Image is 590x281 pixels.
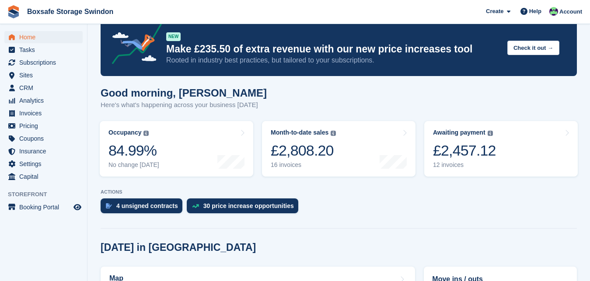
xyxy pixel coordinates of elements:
[166,43,500,56] p: Make £235.50 of extra revenue with our new price increases tool
[101,189,577,195] p: ACTIONS
[203,202,294,209] div: 30 price increase opportunities
[166,56,500,65] p: Rooted in industry best practices, but tailored to your subscriptions.
[331,131,336,136] img: icon-info-grey-7440780725fd019a000dd9b08b2336e03edf1995a4989e88bcd33f0948082b44.svg
[19,120,72,132] span: Pricing
[4,132,83,145] a: menu
[192,204,199,208] img: price_increase_opportunities-93ffe204e8149a01c8c9dc8f82e8f89637d9d84a8eef4429ea346261dce0b2c0.svg
[19,44,72,56] span: Tasks
[507,41,559,55] button: Check it out →
[271,129,328,136] div: Month-to-date sales
[101,100,267,110] p: Here's what's happening across your business [DATE]
[100,121,253,177] a: Occupancy 84.99% No change [DATE]
[101,242,256,253] h2: [DATE] in [GEOGRAPHIC_DATA]
[433,161,496,169] div: 12 invoices
[19,201,72,213] span: Booking Portal
[4,170,83,183] a: menu
[529,7,541,16] span: Help
[105,17,166,67] img: price-adjustments-announcement-icon-8257ccfd72463d97f412b2fc003d46551f7dbcb40ab6d574587a9cd5c0d94...
[4,44,83,56] a: menu
[72,202,83,212] a: Preview store
[4,69,83,81] a: menu
[19,31,72,43] span: Home
[271,161,336,169] div: 16 invoices
[4,158,83,170] a: menu
[19,107,72,119] span: Invoices
[143,131,149,136] img: icon-info-grey-7440780725fd019a000dd9b08b2336e03edf1995a4989e88bcd33f0948082b44.svg
[106,203,112,208] img: contract_signature_icon-13c848040528278c33f63329250d36e43548de30e8caae1d1a13099fd9432cc5.svg
[8,190,87,199] span: Storefront
[4,107,83,119] a: menu
[4,31,83,43] a: menu
[4,82,83,94] a: menu
[19,158,72,170] span: Settings
[4,120,83,132] a: menu
[7,5,20,18] img: stora-icon-8386f47178a22dfd0bd8f6a31ec36ba5ce8667c1dd55bd0f319d3a0aa187defe.svg
[488,131,493,136] img: icon-info-grey-7440780725fd019a000dd9b08b2336e03edf1995a4989e88bcd33f0948082b44.svg
[108,142,159,160] div: 84.99%
[101,198,187,218] a: 4 unsigned contracts
[4,94,83,107] a: menu
[262,121,415,177] a: Month-to-date sales £2,808.20 16 invoices
[19,94,72,107] span: Analytics
[116,202,178,209] div: 4 unsigned contracts
[19,69,72,81] span: Sites
[19,170,72,183] span: Capital
[166,32,181,41] div: NEW
[24,4,117,19] a: Boxsafe Storage Swindon
[433,129,485,136] div: Awaiting payment
[19,145,72,157] span: Insurance
[187,198,303,218] a: 30 price increase opportunities
[101,87,267,99] h1: Good morning, [PERSON_NAME]
[4,56,83,69] a: menu
[424,121,578,177] a: Awaiting payment £2,457.12 12 invoices
[271,142,336,160] div: £2,808.20
[19,132,72,145] span: Coupons
[4,145,83,157] a: menu
[549,7,558,16] img: Kim Virabi
[108,161,159,169] div: No change [DATE]
[559,7,582,16] span: Account
[19,56,72,69] span: Subscriptions
[4,201,83,213] a: menu
[433,142,496,160] div: £2,457.12
[108,129,141,136] div: Occupancy
[19,82,72,94] span: CRM
[486,7,503,16] span: Create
